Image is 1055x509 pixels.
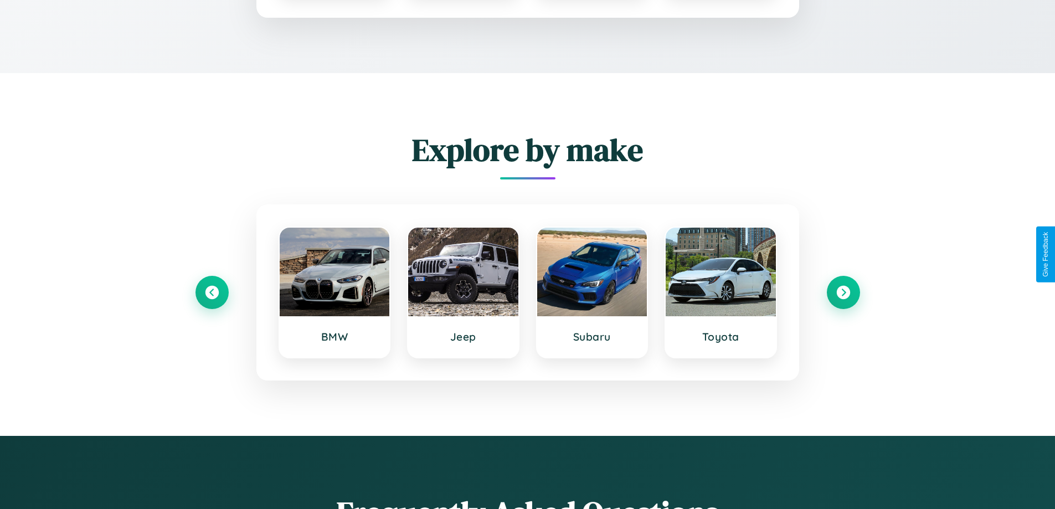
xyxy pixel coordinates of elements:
[291,330,379,343] h3: BMW
[677,330,765,343] h3: Toyota
[419,330,507,343] h3: Jeep
[548,330,636,343] h3: Subaru
[1042,232,1049,277] div: Give Feedback
[195,128,860,171] h2: Explore by make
